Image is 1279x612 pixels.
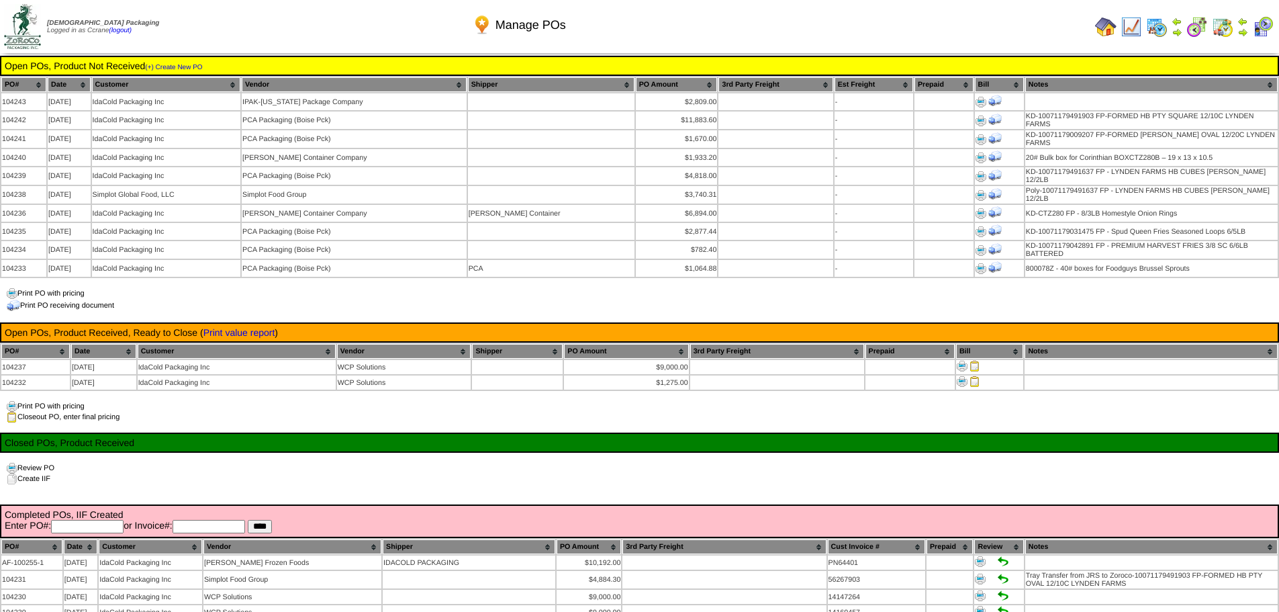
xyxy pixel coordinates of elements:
[7,474,17,484] img: clone.gif
[976,208,986,219] img: Print
[242,260,467,277] td: PCA Packaging (Boise Pck)
[64,539,97,554] th: Date
[92,260,241,277] td: IdaCold Packaging Inc
[71,360,136,374] td: [DATE]
[242,93,467,110] td: IPAK-[US_STATE] Package Company
[975,574,986,584] img: Print
[974,539,1023,554] th: Review
[92,241,241,259] td: IdaCold Packaging Inc
[203,571,381,588] td: Simplot Food Group
[1,241,46,259] td: 104234
[828,556,925,570] td: PN64401
[48,77,91,92] th: Date
[835,223,913,240] td: -
[828,590,925,604] td: 14147264
[565,363,688,371] div: $9,000.00
[48,205,91,222] td: [DATE]
[4,437,1275,449] td: Closed POs, Product Received
[636,135,717,143] div: $1,670.00
[988,261,1002,274] img: Print Receiving Document
[203,539,381,554] th: Vendor
[636,246,717,254] div: $782.40
[92,186,241,204] td: Simplot Global Food, LLC
[988,132,1002,145] img: Print Receiving Document
[557,576,621,584] div: $4,884.30
[1025,223,1278,240] td: KD-10071179031475 FP - Spud Queen Fries Seasoned Loops 6/5LB
[48,112,91,129] td: [DATE]
[203,556,381,570] td: [PERSON_NAME] Frozen Foods
[976,190,986,201] img: Print
[92,93,241,110] td: IdaCold Packaging Inc
[1025,186,1278,204] td: Poly-10071179491637 FP - LYNDEN FARMS HB CUBES [PERSON_NAME] 12/2LB
[1,539,62,554] th: PO#
[988,206,1002,219] img: Print Receiving Document
[92,205,241,222] td: IdaCold Packaging Inc
[1,149,46,166] td: 104240
[242,112,467,129] td: PCA Packaging (Boise Pck)
[7,288,17,299] img: print.gif
[1,93,46,110] td: 104243
[92,130,241,148] td: IdaCold Packaging Inc
[976,152,986,163] img: Print
[1,556,62,570] td: AF-100255-1
[969,361,980,371] img: Close PO
[71,344,136,359] th: Date
[835,77,913,92] th: Est Freight
[4,4,41,49] img: zoroco-logo-small.webp
[138,360,336,374] td: IdaCold Packaging Inc
[64,556,97,570] td: [DATE]
[957,361,967,371] img: Print
[48,241,91,259] td: [DATE]
[1025,571,1278,588] td: Tray Transfer from JRS to Zoroco-10071179491903 FP-FORMED HB PTY OVAL 12/10C LYNDEN FARMS
[4,60,1275,72] td: Open POs, Product Not Received
[636,98,717,106] div: $2,809.00
[48,149,91,166] td: [DATE]
[1186,16,1208,38] img: calendarblend.gif
[557,539,622,554] th: PO Amount
[48,130,91,148] td: [DATE]
[835,205,913,222] td: -
[1025,149,1278,166] td: 20# Bulk box for Corinthian BOXCTZ280B – 19 x 13 x 10.5
[64,590,97,604] td: [DATE]
[242,149,467,166] td: [PERSON_NAME] Container Company
[1172,27,1182,38] img: arrowright.gif
[975,77,1024,92] th: Bill
[835,112,913,129] td: -
[1025,205,1278,222] td: KD-CTZ280 FP - 8/3LB Homestyle Onion Rings
[5,520,1274,533] form: Enter PO#: or Invoice#:
[835,260,913,277] td: -
[471,14,493,36] img: po.png
[956,344,1024,359] th: Bill
[636,154,717,162] div: $1,933.20
[865,344,955,359] th: Prepaid
[988,169,1002,182] img: Print Receiving Document
[1,260,46,277] td: 104233
[1146,16,1168,38] img: calendarprod.gif
[468,205,634,222] td: [PERSON_NAME] Container
[557,593,621,601] div: $9,000.00
[914,77,974,92] th: Prepaid
[1,186,46,204] td: 104238
[4,509,1275,534] td: Completed POs, IIF Created
[927,539,973,554] th: Prepaid
[242,241,467,259] td: PCA Packaging (Boise Pck)
[828,571,925,588] td: 56267903
[337,344,471,359] th: Vendor
[1025,539,1278,554] th: Notes
[975,591,986,601] img: Print
[636,172,717,180] div: $4,818.00
[557,559,621,567] div: $10,192.00
[1,376,70,390] td: 104232
[468,77,634,92] th: Shipper
[242,205,467,222] td: [PERSON_NAME] Container Company
[976,245,986,256] img: Print
[242,223,467,240] td: PCA Packaging (Boise Pck)
[1,571,62,588] td: 104231
[71,376,136,390] td: [DATE]
[1,590,62,604] td: 104230
[636,228,717,236] div: $2,877.44
[337,376,471,390] td: WCP Solutions
[835,241,913,259] td: -
[203,327,275,338] a: Print value report
[835,130,913,148] td: -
